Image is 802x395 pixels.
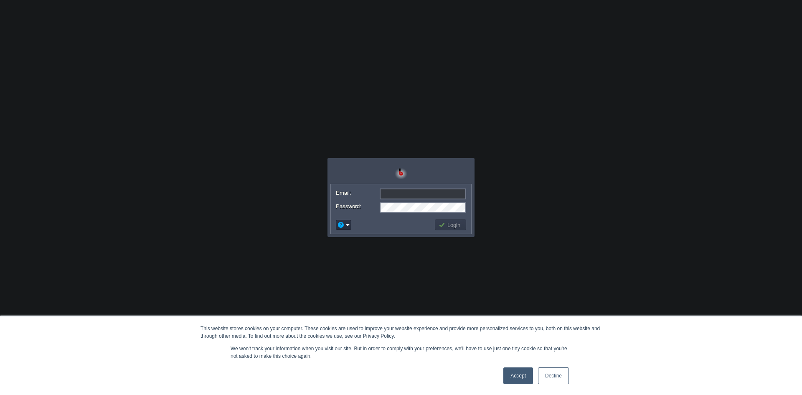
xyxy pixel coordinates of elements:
img: Bitss Techniques [395,167,407,179]
label: Password: [336,202,379,211]
a: Decline [538,367,569,384]
a: Accept [503,367,533,384]
div: This website stores cookies on your computer. These cookies are used to improve your website expe... [200,325,601,340]
button: Login [439,221,463,229]
p: We won't track your information when you visit our site. But in order to comply with your prefere... [231,345,571,360]
label: Email: [336,189,379,197]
